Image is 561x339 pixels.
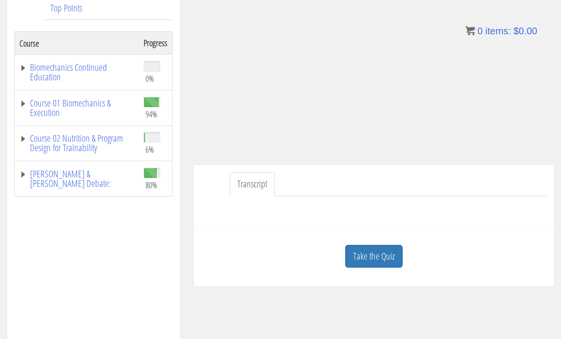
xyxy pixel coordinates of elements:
[139,32,173,55] th: Progress
[477,26,483,36] span: 0
[145,74,154,84] span: 0%
[19,134,134,153] a: Course 02 Nutrition & Program Design for Trainability
[145,145,154,155] span: 6%
[145,180,157,191] span: 80%
[513,26,519,36] span: $
[145,109,157,120] span: 94%
[19,99,134,118] a: Course 01 Biomechanics & Execution
[465,26,537,36] a: 0 items: $0.00
[230,173,275,197] a: Transcript
[513,26,537,36] bdi: 0.00
[19,170,134,189] a: [PERSON_NAME] & [PERSON_NAME] Debate:
[15,32,139,55] th: Course
[465,26,475,36] img: icon11.png
[485,26,511,36] span: items:
[345,245,403,269] a: Take the Quiz
[19,63,134,82] a: Biomechanics Continued Education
